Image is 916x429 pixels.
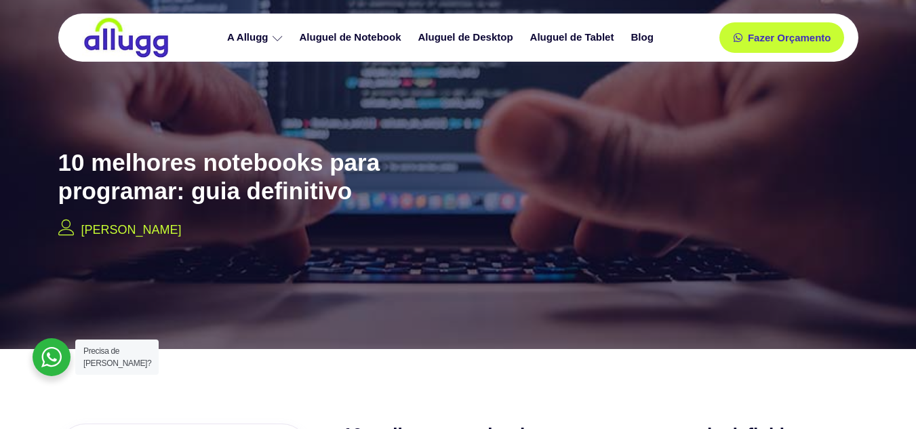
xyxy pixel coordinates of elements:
p: [PERSON_NAME] [81,221,182,239]
a: Aluguel de Tablet [523,26,624,49]
a: A Allugg [220,26,293,49]
a: Aluguel de Desktop [412,26,523,49]
span: Fazer Orçamento [748,33,831,43]
h2: 10 melhores notebooks para programar: guia definitivo [58,148,492,205]
a: Fazer Orçamento [719,22,845,53]
img: locação de TI é Allugg [82,17,170,58]
a: Blog [624,26,663,49]
span: Precisa de [PERSON_NAME]? [83,346,151,368]
a: Aluguel de Notebook [293,26,412,49]
iframe: Chat Widget [848,364,916,429]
